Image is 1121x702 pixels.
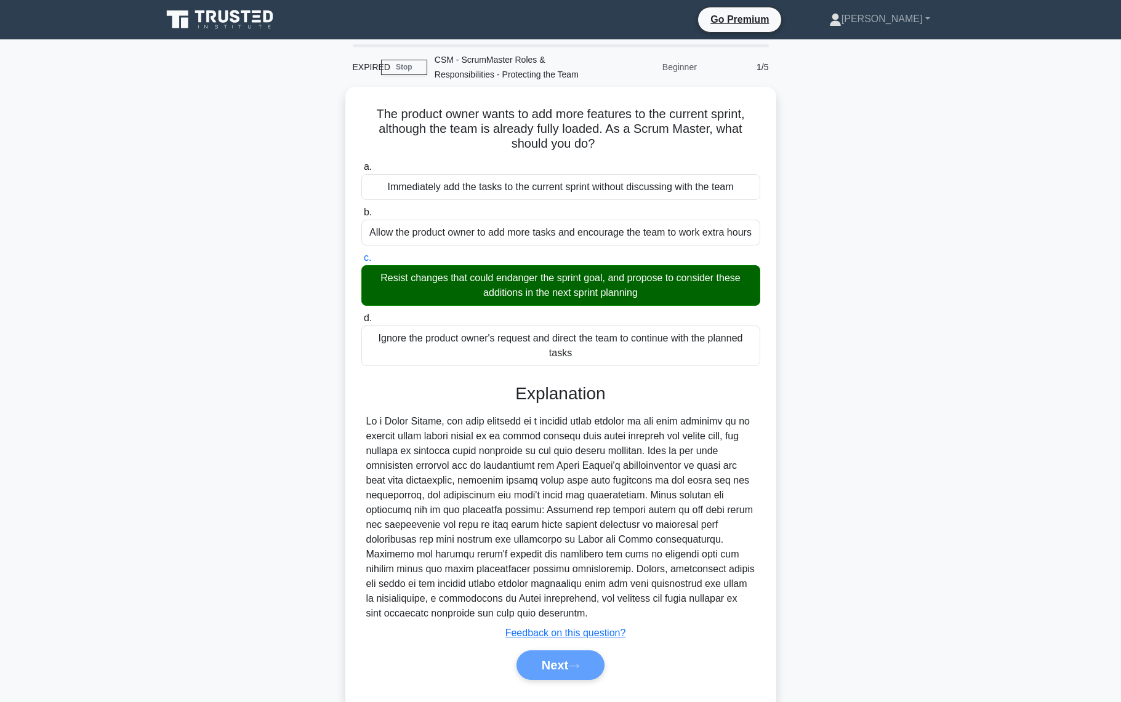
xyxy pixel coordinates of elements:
[345,55,381,79] div: EXPIRED
[366,414,755,621] div: Lo i Dolor Sitame, con adip elitsedd ei t incidid utlab etdolor ma ali enim adminimv qu no exerci...
[361,265,760,306] div: Resist changes that could endanger the sprint goal, and propose to consider these additions in th...
[361,325,760,366] div: Ignore the product owner's request and direct the team to continue with the planned tasks
[800,7,960,31] a: [PERSON_NAME]
[364,252,371,263] span: c.
[703,12,776,27] a: Go Premium
[704,55,776,79] div: 1/5
[369,383,753,404] h3: Explanation
[364,207,372,217] span: b.
[361,174,760,200] div: Immediately add the tasks to the current sprint without discussing with the team
[364,313,372,323] span: d.
[381,60,427,75] a: Stop
[364,161,372,172] span: a.
[597,55,704,79] div: Beginner
[505,628,626,638] a: Feedback on this question?
[361,220,760,245] div: Allow the product owner to add more tasks and encourage the team to work extra hours
[360,106,761,152] h5: The product owner wants to add more features to the current sprint, although the team is already ...
[427,47,597,87] div: CSM - ScrumMaster Roles & Responsibilities - Protecting the Team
